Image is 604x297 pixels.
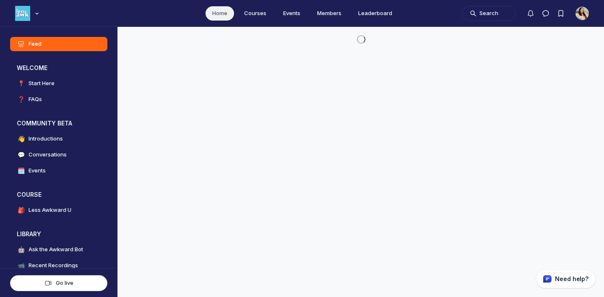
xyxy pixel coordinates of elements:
p: Need help? [555,275,588,283]
a: 📹Recent Recordings [10,258,107,273]
span: 🎒 [17,206,25,214]
button: Search [462,6,516,21]
h4: Introductions [29,135,63,143]
h3: WELCOME [17,64,47,72]
a: Feed [10,37,107,51]
a: Members [310,6,348,21]
span: 💬 [17,151,25,159]
a: Home [206,6,234,21]
a: 🤖Ask the Awkward Bot [10,242,107,257]
button: WELCOMECollapse space [10,61,107,75]
button: Go live [10,275,107,291]
main: Main Content [118,27,604,50]
h4: Feed [29,40,42,48]
button: COURSECollapse space [10,188,107,201]
h3: COURSE [17,190,42,199]
button: Direct messages [538,6,553,21]
button: COMMUNITY BETACollapse space [10,117,107,130]
button: Notifications [523,6,538,21]
h4: Start Here [29,79,55,88]
button: Circle support widget [536,270,596,288]
div: Go live [17,279,100,287]
a: 💬Conversations [10,148,107,162]
a: Leaderboard [351,6,399,21]
h3: COMMUNITY BETA [17,119,72,128]
h4: Events [29,167,46,175]
button: Bookmarks [553,6,568,21]
span: 🗓️ [17,167,25,175]
a: 📍Start Here [10,76,107,91]
h4: Recent Recordings [29,261,78,270]
button: Less Awkward Hub logo [15,5,41,22]
button: User menu options [575,7,589,20]
h4: Less Awkward U [29,206,71,214]
a: Events [276,6,307,21]
h4: Conversations [29,151,67,159]
img: Less Awkward Hub logo [15,6,30,21]
a: ❓FAQs [10,92,107,107]
button: LIBRARYCollapse space [10,227,107,241]
span: 👋 [17,135,25,143]
a: 👋Introductions [10,132,107,146]
a: Courses [237,6,273,21]
span: 🤖 [17,245,25,254]
span: 📹 [17,261,25,270]
h4: Ask the Awkward Bot [29,245,83,254]
a: 🎒Less Awkward U [10,203,107,217]
h4: FAQs [29,95,42,104]
h3: LIBRARY [17,230,41,238]
span: ❓ [17,95,25,104]
span: 📍 [17,79,25,88]
a: 🗓️Events [10,164,107,178]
